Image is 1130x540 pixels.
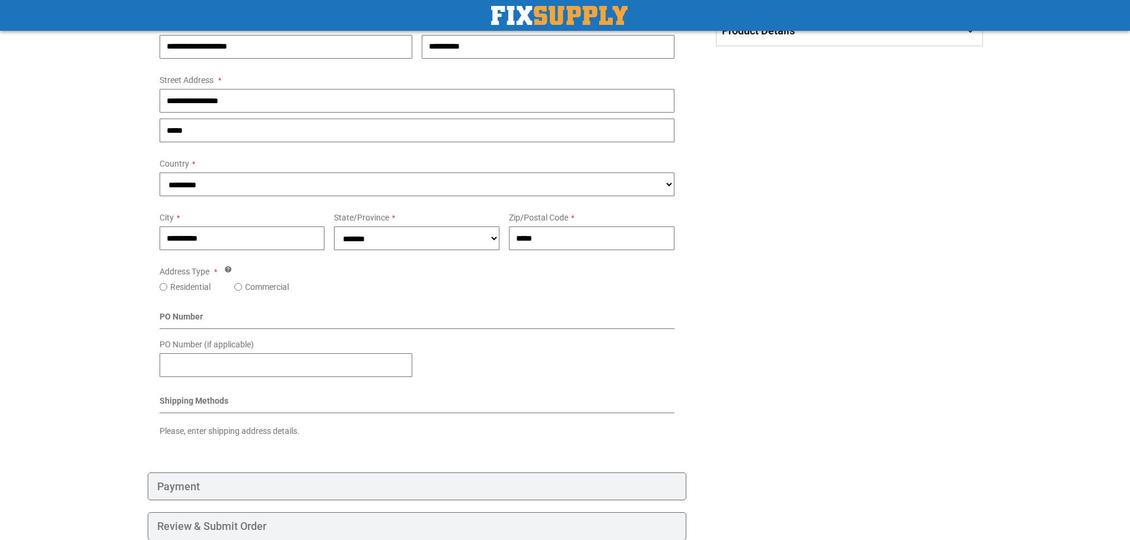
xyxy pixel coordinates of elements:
[148,472,687,501] div: Payment
[160,395,675,413] div: Shipping Methods
[334,213,389,222] span: State/Province
[245,281,289,293] label: Commercial
[160,340,254,349] span: PO Number (if applicable)
[509,213,568,222] span: Zip/Postal Code
[160,267,209,276] span: Address Type
[160,426,300,436] span: Please, enter shipping address details.
[722,24,795,37] span: Product Details
[160,159,189,168] span: Country
[491,6,628,25] a: store logo
[491,6,628,25] img: Fix Industrial Supply
[170,281,211,293] label: Residential
[160,75,214,85] span: Street Address
[160,213,174,222] span: City
[160,311,675,329] div: PO Number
